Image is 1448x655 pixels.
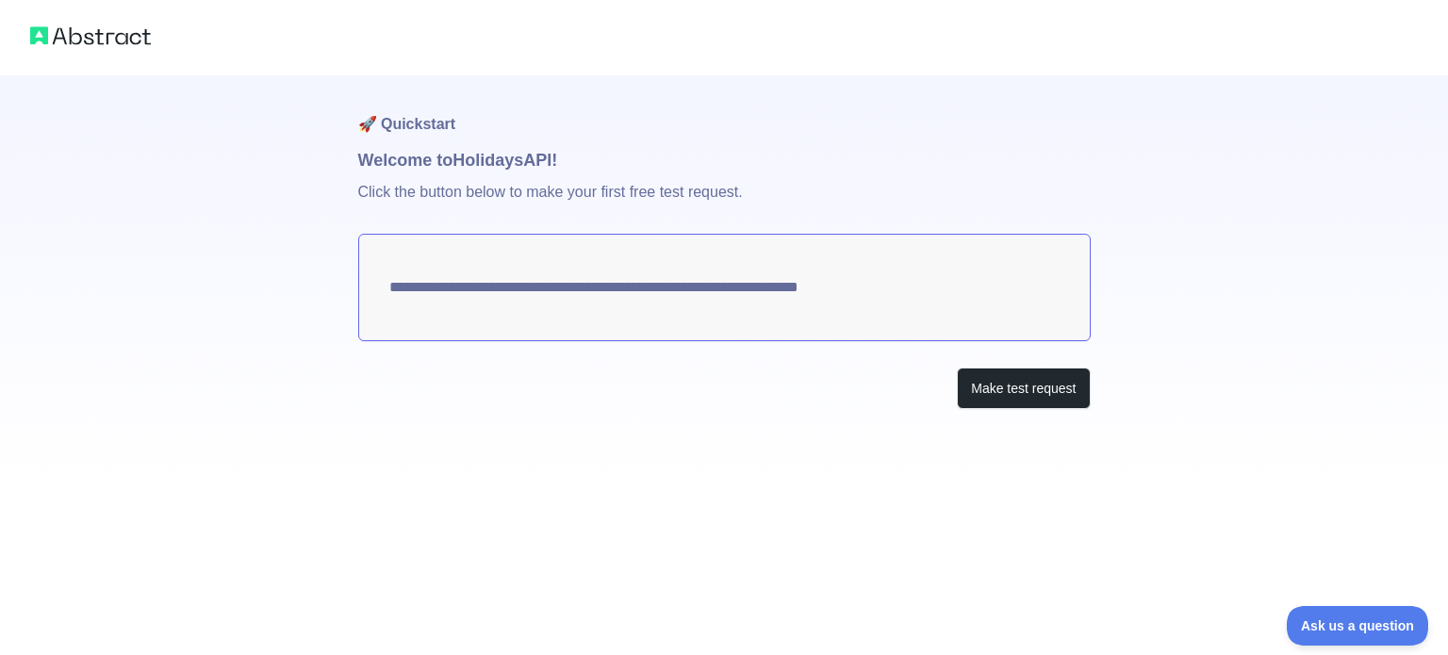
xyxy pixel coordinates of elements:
button: Make test request [957,368,1090,410]
h1: 🚀 Quickstart [358,75,1091,147]
img: Abstract logo [30,23,151,49]
p: Click the button below to make your first free test request. [358,173,1091,234]
h1: Welcome to Holidays API! [358,147,1091,173]
iframe: Toggle Customer Support [1287,606,1429,646]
